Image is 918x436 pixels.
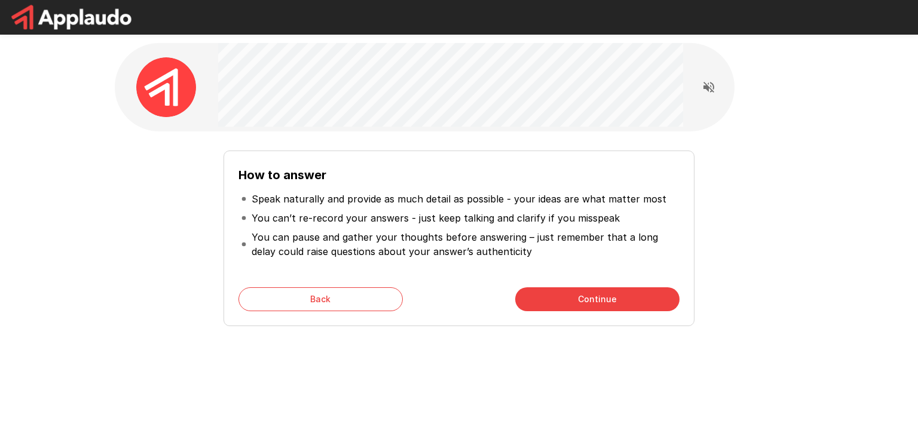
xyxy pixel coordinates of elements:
[697,75,721,99] button: Read questions aloud
[252,230,677,259] p: You can pause and gather your thoughts before answering – just remember that a long delay could r...
[252,192,666,206] p: Speak naturally and provide as much detail as possible - your ideas are what matter most
[238,168,326,182] b: How to answer
[515,287,680,311] button: Continue
[136,57,196,117] img: applaudo_avatar.png
[238,287,403,311] button: Back
[252,211,620,225] p: You can’t re-record your answers - just keep talking and clarify if you misspeak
